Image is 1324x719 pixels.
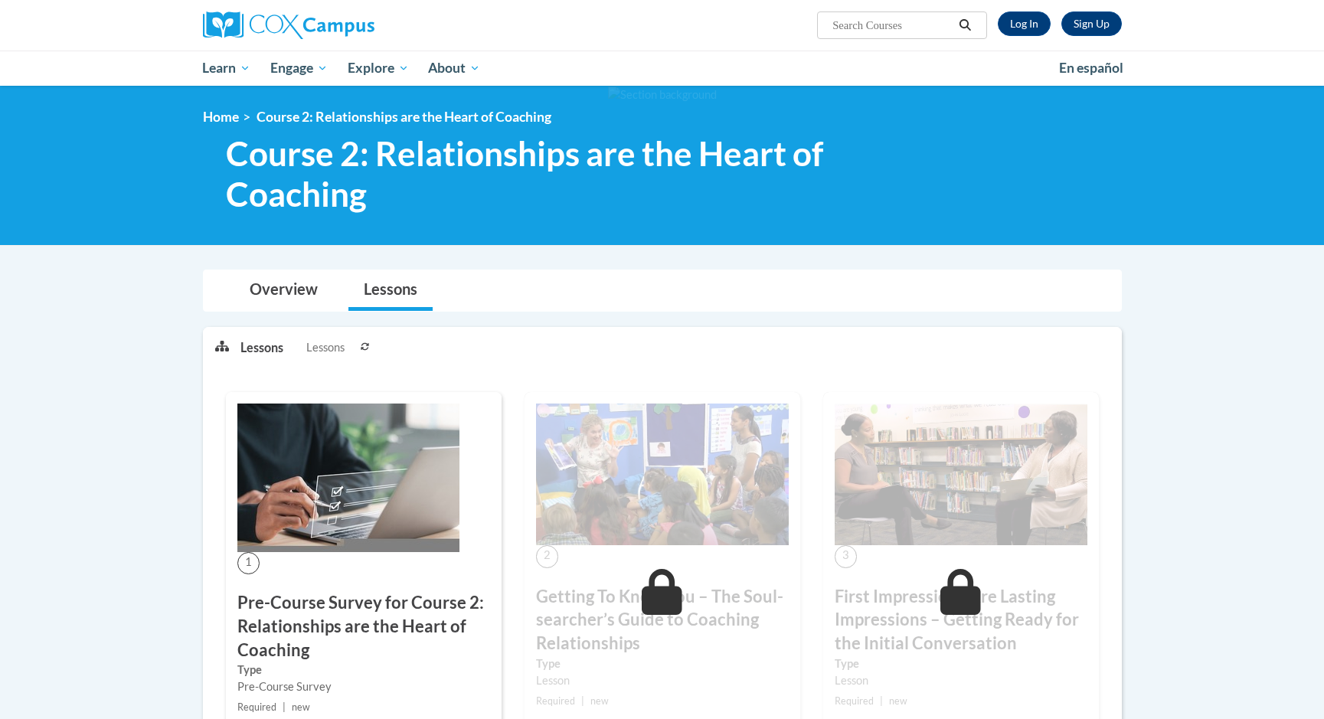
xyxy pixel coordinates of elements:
[608,87,717,103] img: Section background
[348,270,433,311] a: Lessons
[835,672,1087,689] div: Lesson
[237,552,260,574] span: 1
[234,270,333,311] a: Overview
[237,591,490,662] h3: Pre-Course Survey for Course 2: Relationships are the Heart of Coaching
[998,11,1051,36] a: Log In
[283,701,286,713] span: |
[226,133,910,214] span: Course 2: Relationships are the Heart of Coaching
[348,59,409,77] span: Explore
[270,59,328,77] span: Engage
[536,672,789,689] div: Lesson
[1061,11,1122,36] a: Register
[203,109,239,125] a: Home
[835,655,1087,672] label: Type
[202,59,250,77] span: Learn
[880,695,883,707] span: |
[260,51,338,86] a: Engage
[193,51,261,86] a: Learn
[835,695,874,707] span: Required
[292,701,310,713] span: new
[835,585,1087,655] h3: First Impressions Are Lasting Impressions – Getting Ready for the Initial Conversation
[237,701,276,713] span: Required
[203,11,374,39] img: Cox Campus
[180,51,1145,86] div: Main menu
[835,545,857,567] span: 3
[306,339,345,356] span: Lessons
[536,585,789,655] h3: Getting To Know You – The Soul-searcher’s Guide to Coaching Relationships
[1049,52,1133,84] a: En español
[237,404,459,552] img: Course Image
[889,695,907,707] span: new
[203,11,494,39] a: Cox Campus
[536,404,789,546] img: Course Image
[418,51,490,86] a: About
[536,655,789,672] label: Type
[536,695,575,707] span: Required
[237,678,490,695] div: Pre-Course Survey
[257,109,551,125] span: Course 2: Relationships are the Heart of Coaching
[581,695,584,707] span: |
[338,51,419,86] a: Explore
[835,404,1087,546] img: Course Image
[831,16,953,34] input: Search Courses
[240,339,283,356] p: Lessons
[953,16,976,34] button: Search
[590,695,609,707] span: new
[1059,60,1123,76] span: En español
[428,59,480,77] span: About
[237,662,490,678] label: Type
[536,545,558,567] span: 2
